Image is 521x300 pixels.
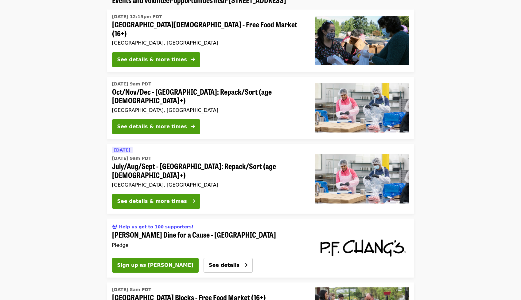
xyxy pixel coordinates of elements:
[112,230,301,239] span: [PERSON_NAME] Dine for a Cause - [GEOGRAPHIC_DATA]
[112,162,305,180] span: July/Aug/Sept - [GEOGRAPHIC_DATA]: Repack/Sort (age [DEMOGRAPHIC_DATA]+)
[310,219,414,278] a: PF Chang's Dine for a Cause - Hillsboro
[107,10,414,72] a: See details for "Beaverton First United Methodist Church - Free Food Market (16+)"
[315,154,409,203] img: July/Aug/Sept - Beaverton: Repack/Sort (age 10+) organized by Oregon Food Bank
[114,148,130,152] span: [DATE]
[112,155,151,162] time: [DATE] 9am PDT
[117,262,193,269] span: Sign up as [PERSON_NAME]
[191,198,195,204] i: arrow-right icon
[112,20,305,38] span: [GEOGRAPHIC_DATA][DEMOGRAPHIC_DATA] - Free Food Market (16+)
[119,224,193,229] span: Help us get to 100 supporters!
[315,223,409,273] img: PF Chang's Dine for a Cause - Hillsboro organized by Oregon Food Bank
[191,57,195,62] i: arrow-right icon
[315,16,409,65] img: Beaverton First United Methodist Church - Free Food Market (16+) organized by Oregon Food Bank
[112,52,200,67] button: See details & more times
[107,77,414,139] a: See details for "Oct/Nov/Dec - Beaverton: Repack/Sort (age 10+)"
[112,107,305,113] div: [GEOGRAPHIC_DATA], [GEOGRAPHIC_DATA]
[191,124,195,129] i: arrow-right icon
[107,144,414,214] a: See details for "July/Aug/Sept - Beaverton: Repack/Sort (age 10+)"
[117,198,187,205] div: See details & more times
[112,224,118,230] i: users icon
[243,262,247,268] i: arrow-right icon
[112,286,151,293] time: [DATE] 8am PDT
[112,119,200,134] button: See details & more times
[117,123,187,130] div: See details & more times
[112,194,200,209] button: See details & more times
[112,242,129,248] span: Pledge
[112,14,162,20] time: [DATE] 12:15pm PDT
[112,182,305,188] div: [GEOGRAPHIC_DATA], [GEOGRAPHIC_DATA]
[112,258,199,273] button: Sign up as [PERSON_NAME]
[117,56,187,63] div: See details & more times
[112,81,151,87] time: [DATE] 9am PDT
[112,40,305,46] div: [GEOGRAPHIC_DATA], [GEOGRAPHIC_DATA]
[112,87,305,105] span: Oct/Nov/Dec - [GEOGRAPHIC_DATA]: Repack/Sort (age [DEMOGRAPHIC_DATA]+)
[112,221,301,251] a: See details for "PF Chang's Dine for a Cause - Hillsboro"
[204,258,253,273] button: See details
[315,83,409,132] img: Oct/Nov/Dec - Beaverton: Repack/Sort (age 10+) organized by Oregon Food Bank
[209,262,239,268] span: See details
